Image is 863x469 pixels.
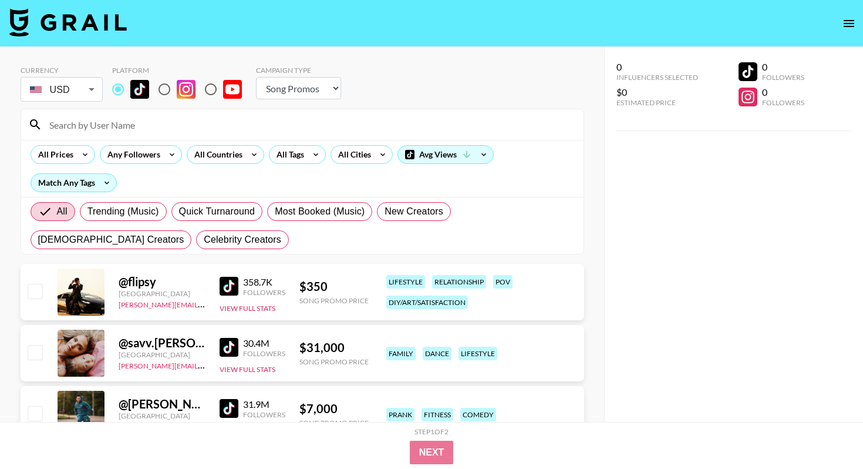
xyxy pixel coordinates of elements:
[220,304,275,313] button: View Full Stats
[616,73,698,82] div: Influencers Selected
[460,408,496,421] div: comedy
[119,298,292,309] a: [PERSON_NAME][EMAIL_ADDRESS][DOMAIN_NAME]
[243,288,285,297] div: Followers
[243,349,285,358] div: Followers
[331,146,373,163] div: All Cities
[386,275,425,289] div: lifestyle
[386,296,468,309] div: diy/art/satisfaction
[177,80,195,99] img: Instagram
[130,80,149,99] img: TikTok
[38,233,184,247] span: [DEMOGRAPHIC_DATA] Creators
[220,399,238,418] img: TikTok
[762,73,804,82] div: Followers
[204,233,281,247] span: Celebrity Creators
[269,146,306,163] div: All Tags
[243,337,285,349] div: 30.4M
[386,347,416,360] div: family
[493,275,513,289] div: pov
[616,86,698,98] div: $0
[119,289,205,298] div: [GEOGRAPHIC_DATA]
[616,61,698,73] div: 0
[256,66,341,75] div: Campaign Type
[299,418,369,427] div: Song Promo Price
[100,146,163,163] div: Any Followers
[762,98,804,107] div: Followers
[275,205,365,219] span: Most Booked (Music)
[385,205,443,219] span: New Creators
[398,146,493,163] div: Avg Views
[243,410,285,419] div: Followers
[220,365,275,374] button: View Full Stats
[42,115,577,134] input: Search by User Name
[220,277,238,296] img: TikTok
[220,338,238,357] img: TikTok
[762,61,804,73] div: 0
[243,276,285,288] div: 358.7K
[9,8,127,36] img: Grail Talent
[423,347,451,360] div: dance
[299,340,369,355] div: $ 31,000
[762,86,804,98] div: 0
[87,205,159,219] span: Trending (Music)
[223,80,242,99] img: YouTube
[804,410,849,455] iframe: Drift Widget Chat Controller
[119,359,292,370] a: [PERSON_NAME][EMAIL_ADDRESS][DOMAIN_NAME]
[119,397,205,411] div: @ [PERSON_NAME].[PERSON_NAME]
[112,66,251,75] div: Platform
[299,401,369,416] div: $ 7,000
[119,350,205,359] div: [GEOGRAPHIC_DATA]
[414,427,449,436] div: Step 1 of 2
[243,398,285,410] div: 31.9M
[299,296,369,305] div: Song Promo Price
[386,408,414,421] div: prank
[299,357,369,366] div: Song Promo Price
[31,174,116,192] div: Match Any Tags
[299,279,369,294] div: $ 350
[57,205,68,219] span: All
[23,79,100,100] div: USD
[422,408,453,421] div: fitness
[187,146,245,163] div: All Countries
[837,12,861,35] button: open drawer
[119,336,205,350] div: @ savv.[PERSON_NAME]
[410,441,454,464] button: Next
[432,275,486,289] div: relationship
[616,98,698,107] div: Estimated Price
[119,274,205,289] div: @ flipsy
[179,205,255,219] span: Quick Turnaround
[31,146,76,163] div: All Prices
[119,411,205,420] div: [GEOGRAPHIC_DATA]
[21,66,103,75] div: Currency
[459,347,497,360] div: lifestyle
